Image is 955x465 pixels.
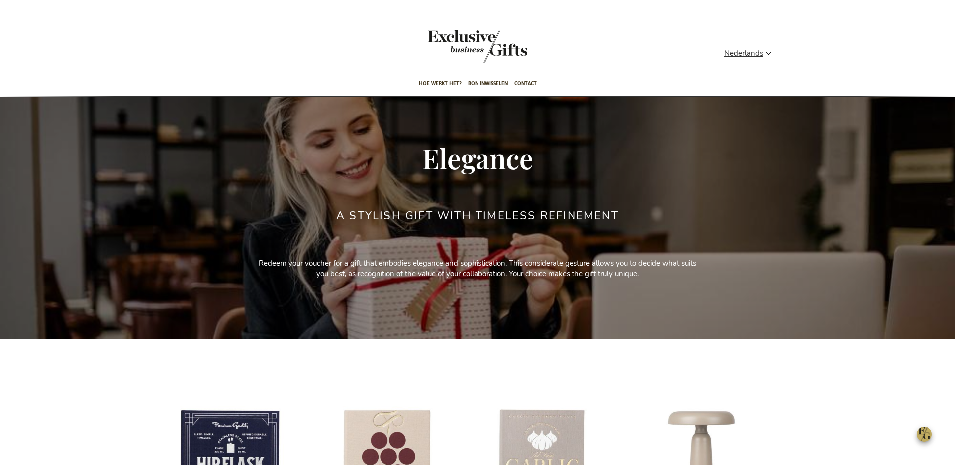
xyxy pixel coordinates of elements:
[422,139,533,176] span: Elegance
[336,210,619,222] h2: a stylish gift with timeless refinement
[514,72,537,95] span: Contact
[724,48,778,59] div: Nederlands
[254,258,701,280] p: Redeem your voucher for a gift that embodies elegance and sophistication. This considerate gestur...
[724,48,763,59] span: Nederlands
[419,72,462,95] span: Hoe werkt het?
[468,72,508,95] span: Bon inwisselen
